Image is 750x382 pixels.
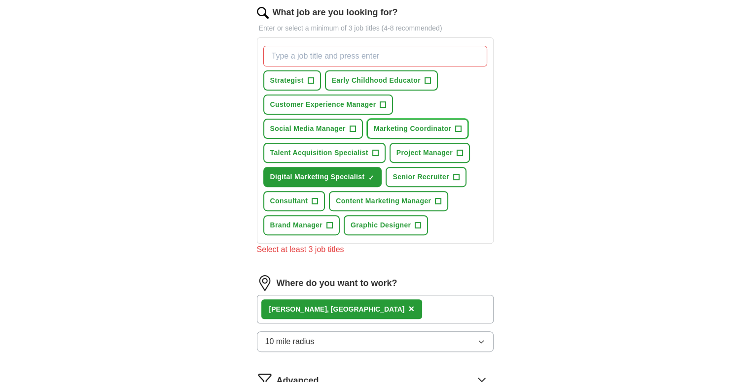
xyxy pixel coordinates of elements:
[263,95,393,115] button: Customer Experience Manager
[408,303,414,314] span: ×
[329,191,448,211] button: Content Marketing Manager
[374,124,451,134] span: Marketing Coordinator
[396,148,453,158] span: Project Manager
[270,220,322,230] span: Brand Manager
[390,143,470,163] button: Project Manager
[263,143,386,163] button: Talent Acquisition Specialist
[263,46,487,66] input: Type a job title and press enter
[263,167,382,187] button: Digital Marketing Specialist✓
[263,70,321,91] button: Strategist
[257,331,494,352] button: 10 mile radius
[263,191,325,211] button: Consultant
[265,336,315,348] span: 10 mile radius
[367,119,468,139] button: Marketing Coordinator
[263,119,363,139] button: Social Media Manager
[270,75,304,86] span: Strategist
[270,172,365,182] span: Digital Marketing Specialist
[408,302,414,317] button: ×
[332,75,421,86] span: Early Childhood Educator
[270,148,368,158] span: Talent Acquisition Specialist
[270,196,308,206] span: Consultant
[325,70,438,91] button: Early Childhood Educator
[257,275,273,291] img: location.png
[263,215,340,235] button: Brand Manager
[351,220,411,230] span: Graphic Designer
[386,167,466,187] button: Senior Recruiter
[277,277,397,290] label: Where do you want to work?
[257,23,494,33] p: Enter or select a minimum of 3 job titles (4-8 recommended)
[344,215,428,235] button: Graphic Designer
[257,7,269,19] img: search.png
[269,305,327,313] strong: [PERSON_NAME]
[368,174,374,182] span: ✓
[393,172,449,182] span: Senior Recruiter
[270,124,346,134] span: Social Media Manager
[269,304,405,315] div: , [GEOGRAPHIC_DATA]
[273,6,398,19] label: What job are you looking for?
[270,99,376,110] span: Customer Experience Manager
[336,196,431,206] span: Content Marketing Manager
[257,244,494,255] div: Select at least 3 job titles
